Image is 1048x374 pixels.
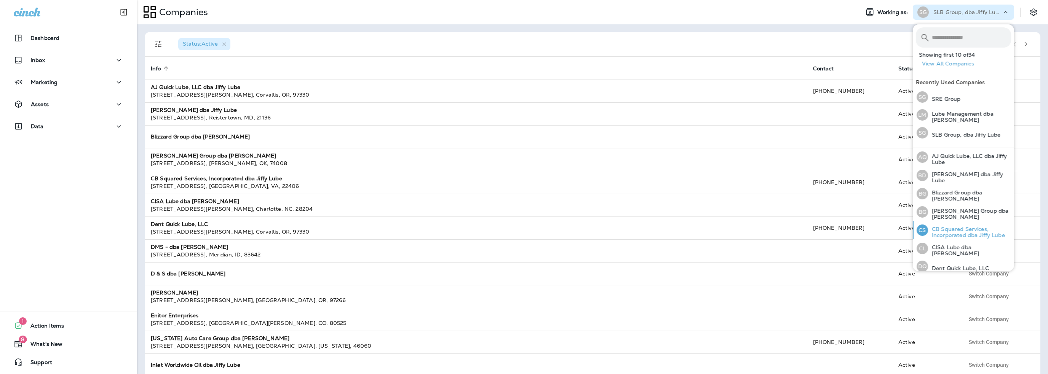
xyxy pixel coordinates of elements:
div: [STREET_ADDRESS][PERSON_NAME] , [GEOGRAPHIC_DATA] , OR , 97266 [151,296,801,304]
div: BG [917,206,928,218]
button: Settings [1027,5,1040,19]
strong: DMS - dba [PERSON_NAME] [151,243,228,250]
td: Active [892,148,959,171]
span: Info [151,65,171,72]
div: AQ [917,151,928,163]
strong: D & S dba [PERSON_NAME] [151,270,225,277]
span: Contact [813,65,844,72]
td: Active [892,125,959,148]
span: Support [23,359,52,368]
strong: AJ Quick Lube, LLC dba Jiffy Lube [151,84,241,91]
p: AJ Quick Lube, LLC dba Jiffy Lube [928,153,1011,165]
span: Info [151,65,161,72]
span: Action Items [23,323,64,332]
p: Dent Quick Lube, LLC [928,265,989,271]
span: Switch Company [969,317,1009,322]
button: Assets [8,97,129,112]
p: [PERSON_NAME] dba Jiffy Lube [928,171,1011,183]
button: View All Companies [919,58,1014,70]
button: Switch Company [965,336,1013,348]
span: Switch Company [969,294,1009,299]
div: [STREET_ADDRESS][PERSON_NAME] , [GEOGRAPHIC_DATA] , [US_STATE] , 46060 [151,342,801,350]
span: Switch Company [969,339,1009,345]
p: CB Squared Services, Incorporated dba Jiffy Lube [928,226,1011,238]
button: Support [8,355,129,370]
button: Switch Company [965,314,1013,325]
button: BG[PERSON_NAME] Group dba [PERSON_NAME] [913,203,1014,221]
button: Marketing [8,75,129,90]
button: Dashboard [8,30,129,46]
button: Switch Company [965,291,1013,302]
p: Inbox [30,57,45,63]
p: SLB Group, dba Jiffy Lube [933,9,1002,15]
button: CLCISA Lube dba [PERSON_NAME] [913,239,1014,258]
div: [STREET_ADDRESS] , Reistertown , MD , 21136 [151,114,801,121]
strong: CISA Lube dba [PERSON_NAME] [151,198,239,205]
strong: [US_STATE] Auto Care Group dba [PERSON_NAME] [151,335,289,342]
td: Active [892,239,959,262]
td: Active [892,80,959,102]
td: Active [892,171,959,194]
p: Companies [156,6,208,18]
div: LM [917,109,928,121]
div: DQ [917,261,928,272]
strong: Enitor Enterprises [151,312,199,319]
div: CL [917,243,928,254]
span: 8 [19,336,27,343]
p: Lube Management dba [PERSON_NAME] [928,111,1011,123]
strong: Blizzard Group dba [PERSON_NAME] [151,133,250,140]
td: Active [892,194,959,216]
div: CS [917,224,928,236]
button: Collapse Sidebar [113,5,134,20]
div: [STREET_ADDRESS] , [PERSON_NAME] , OK , 74008 [151,159,801,167]
div: SG [917,127,928,138]
button: LMLube Management dba [PERSON_NAME] [913,106,1014,124]
span: Status [898,65,916,72]
div: [STREET_ADDRESS] , [GEOGRAPHIC_DATA] , VA , 22406 [151,182,801,190]
span: Status : Active [183,40,218,47]
button: 1Action Items [8,318,129,333]
button: SGSLB Group, dba Jiffy Lube [913,124,1014,142]
div: BD [917,170,928,181]
td: Active [892,331,959,353]
button: SGSRE Group [913,88,1014,106]
td: [PHONE_NUMBER] [807,80,892,102]
div: SG [917,6,929,18]
button: AQAJ Quick Lube, LLC dba Jiffy Lube [913,148,1014,166]
button: CSCB Squared Services, Incorporated dba Jiffy Lube [913,221,1014,239]
td: Active [892,216,959,239]
span: Switch Company [969,362,1009,368]
p: CISA Lube dba [PERSON_NAME] [928,244,1011,256]
div: [STREET_ADDRESS] , [GEOGRAPHIC_DATA][PERSON_NAME] , CO , 80525 [151,319,801,327]
td: Active [892,285,959,308]
span: Contact [813,65,834,72]
span: Switch Company [969,271,1009,276]
span: 1 [19,317,27,325]
strong: [PERSON_NAME] [151,289,198,296]
button: Switch Company [965,268,1013,279]
p: Blizzard Group dba [PERSON_NAME] [928,189,1011,202]
div: [STREET_ADDRESS][PERSON_NAME] , Corvallis , OR , 97330 [151,228,801,236]
div: BG [917,188,928,199]
strong: [PERSON_NAME] dba Jiffy Lube [151,107,237,113]
p: SRE Group [928,96,960,102]
span: Status [898,65,926,72]
button: BD[PERSON_NAME] dba Jiffy Lube [913,166,1014,185]
p: Data [31,123,44,129]
div: [STREET_ADDRESS][PERSON_NAME] , Corvallis , OR , 97330 [151,91,801,99]
span: Working as: [877,9,910,16]
button: Filters [151,37,166,52]
strong: Dent Quick Lube, LLC [151,221,208,228]
td: [PHONE_NUMBER] [807,331,892,353]
p: [PERSON_NAME] Group dba [PERSON_NAME] [928,208,1011,220]
button: Switch Company [965,359,1013,371]
strong: CB Squared Services, Incorporated dba Jiffy Lube [151,175,282,182]
div: Recently Used Companies [913,76,1014,88]
p: Showing first 10 of 34 [919,52,1014,58]
strong: Inlet Worldwide Oil dba Jiffy Lube [151,361,240,368]
p: Assets [31,101,49,107]
button: Data [8,119,129,134]
p: Dashboard [30,35,59,41]
td: [PHONE_NUMBER] [807,171,892,194]
td: Active [892,308,959,331]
